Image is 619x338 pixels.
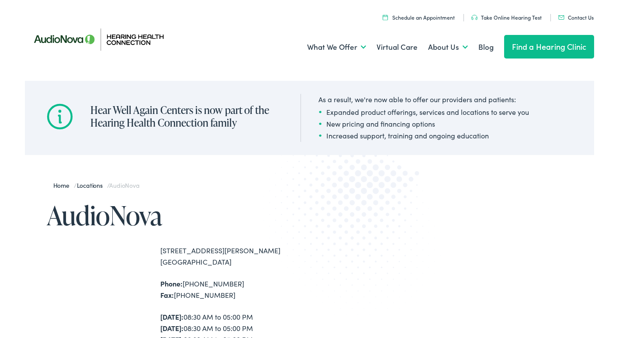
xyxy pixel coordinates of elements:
[318,118,529,129] li: New pricing and financing options
[558,14,594,21] a: Contact Us
[307,31,366,63] a: What We Offer
[504,35,595,59] a: Find a Hearing Clinic
[47,201,310,230] h1: AudioNova
[383,14,388,20] img: utility icon
[471,14,542,21] a: Take Online Hearing Test
[53,181,139,190] span: / /
[160,279,183,288] strong: Phone:
[318,107,529,117] li: Expanded product offerings, services and locations to serve you
[160,323,183,333] strong: [DATE]:
[558,15,564,20] img: utility icon
[377,31,418,63] a: Virtual Care
[318,94,529,104] div: As a result, we're now able to offer our providers and patients:
[160,245,310,267] div: [STREET_ADDRESS][PERSON_NAME] [GEOGRAPHIC_DATA]
[471,15,477,20] img: utility icon
[428,31,468,63] a: About Us
[160,278,310,300] div: [PHONE_NUMBER] [PHONE_NUMBER]
[160,312,183,321] strong: [DATE]:
[90,104,283,129] h2: Hear Well Again Centers is now part of the Hearing Health Connection family
[53,181,74,190] a: Home
[318,130,529,141] li: Increased support, training and ongoing education
[77,181,107,190] a: Locations
[478,31,494,63] a: Blog
[160,290,174,300] strong: Fax:
[383,14,455,21] a: Schedule an Appointment
[109,181,139,190] span: AudioNova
